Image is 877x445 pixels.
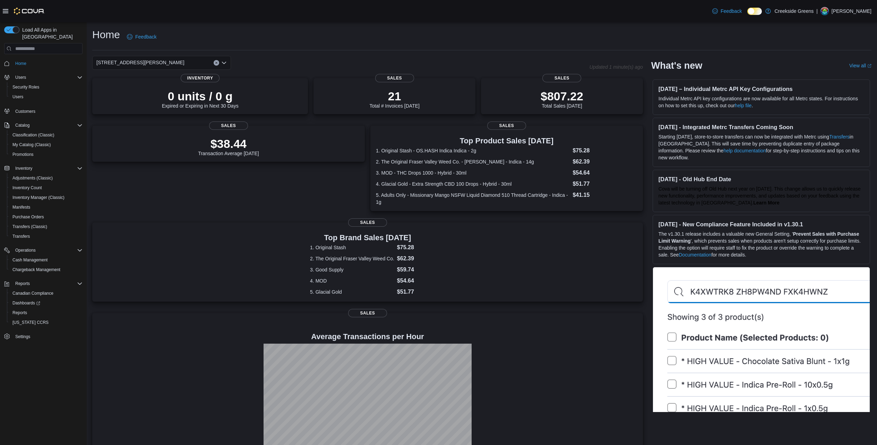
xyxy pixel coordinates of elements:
dt: 1. Original Stash [310,244,394,251]
span: Classification (Classic) [12,132,54,138]
dd: $62.39 [573,158,637,166]
div: Total # Invoices [DATE] [369,89,419,109]
button: Operations [1,245,85,255]
span: Sales [375,74,414,82]
span: Canadian Compliance [10,289,83,297]
span: Sales [209,121,248,130]
span: Home [15,61,26,66]
button: Inventory Manager (Classic) [7,193,85,202]
span: Home [12,59,83,68]
span: Reports [15,281,30,286]
span: Settings [15,334,30,339]
button: Chargeback Management [7,265,85,275]
button: Purchase Orders [7,212,85,222]
span: [STREET_ADDRESS][PERSON_NAME] [96,58,184,67]
span: My Catalog (Classic) [10,141,83,149]
a: Canadian Compliance [10,289,56,297]
button: Customers [1,106,85,116]
button: Security Roles [7,82,85,92]
span: Inventory [12,164,83,173]
a: Documentation [679,252,711,258]
span: Purchase Orders [12,214,44,220]
h3: [DATE] - Old Hub End Date [659,176,864,183]
dd: $51.77 [397,288,425,296]
p: Individual Metrc API key configurations are now available for all Metrc states. For instructions ... [659,95,864,109]
button: Catalog [12,121,32,129]
button: Classification (Classic) [7,130,85,140]
span: Sales [487,121,526,130]
h4: Average Transactions per Hour [98,333,637,341]
dd: $62.39 [397,254,425,263]
span: Transfers [10,232,83,241]
dd: $51.77 [573,180,637,188]
span: Users [12,94,23,100]
div: Total Sales [DATE] [541,89,583,109]
p: | [816,7,818,15]
dt: 3. Good Supply [310,266,394,273]
span: Catalog [15,123,29,128]
span: Dashboards [12,300,40,306]
span: Cova will be turning off Old Hub next year on [DATE]. This change allows us to quickly release ne... [659,186,861,205]
span: Users [12,73,83,82]
button: Inventory Count [7,183,85,193]
button: Promotions [7,150,85,159]
span: Transfers (Classic) [10,222,83,231]
span: Transfers [12,234,30,239]
p: $38.44 [198,137,259,151]
div: Transaction Average [DATE] [198,137,259,156]
p: 21 [369,89,419,103]
a: Feedback [124,30,159,44]
span: Inventory [15,166,32,171]
button: Adjustments (Classic) [7,173,85,183]
span: Inventory Count [10,184,83,192]
nav: Complex example [4,56,83,360]
a: Chargeback Management [10,266,63,274]
span: Users [10,93,83,101]
button: Clear input [214,60,219,66]
p: Updated 1 minute(s) ago [590,64,643,70]
a: Inventory Count [10,184,45,192]
dd: $54.64 [397,277,425,285]
div: Expired or Expiring in Next 30 Days [162,89,239,109]
a: Dashboards [7,298,85,308]
img: Cova [14,8,45,15]
dt: 2. The Original Fraser Valley Weed Co. - [PERSON_NAME] - Indica - 14g [376,158,570,165]
button: Cash Management [7,255,85,265]
button: Transfers (Classic) [7,222,85,232]
a: Promotions [10,150,36,159]
span: Manifests [10,203,83,211]
dt: 5. Adults Only - Missionary Mango NSFW Liquid Diamond 510 Thread Cartridge - Indica - 1g [376,192,570,205]
span: Operations [15,247,36,253]
a: Security Roles [10,83,42,91]
a: Inventory Manager (Classic) [10,193,67,202]
dt: 4. Glacial Gold - Extra Strength CBD 100 Drops - Hybrid - 30ml [376,180,570,187]
span: Canadian Compliance [12,291,53,296]
dt: 1. Original Stash - OS.HASH Indica Indica - 2g [376,147,570,154]
h3: Top Product Sales [DATE] [376,137,637,145]
span: Chargeback Management [12,267,60,272]
button: Inventory [1,163,85,173]
span: Catalog [12,121,83,129]
span: Security Roles [10,83,83,91]
span: [US_STATE] CCRS [12,320,49,325]
p: [PERSON_NAME] [832,7,871,15]
a: Transfers [10,232,33,241]
a: Home [12,59,29,68]
button: Reports [7,308,85,318]
dd: $59.74 [397,266,425,274]
button: My Catalog (Classic) [7,140,85,150]
span: Users [15,75,26,80]
span: Reports [12,279,83,288]
span: Inventory Manager (Classic) [12,195,65,200]
button: Open list of options [221,60,227,66]
dt: 2. The Original Fraser Valley Weed Co. [310,255,394,262]
h3: [DATE] - New Compliance Feature Included in v1.30.1 [659,221,864,228]
span: Inventory Count [12,185,42,191]
a: help file [735,103,751,108]
span: Feedback [721,8,742,15]
a: [US_STATE] CCRS [10,318,51,327]
button: Home [1,58,85,68]
span: Reports [12,310,27,316]
span: Manifests [12,204,30,210]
